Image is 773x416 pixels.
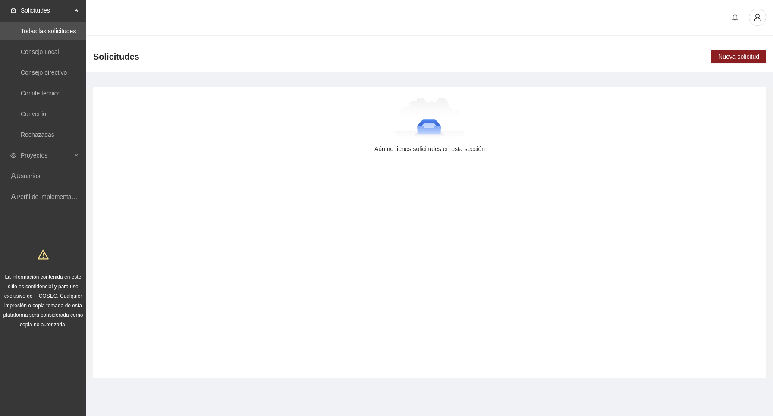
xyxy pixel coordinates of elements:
a: Rechazadas [21,131,54,138]
span: Proyectos [21,147,72,164]
span: La información contenida en este sitio es confidencial y para uso exclusivo de FICOSEC. Cualquier... [3,274,83,328]
button: Nueva solicitud [711,50,766,63]
a: Convenio [21,110,46,117]
a: Usuarios [16,173,40,180]
span: Solicitudes [21,2,72,19]
a: Consejo directivo [21,69,67,76]
a: Perfil de implementadora [16,193,84,200]
a: Comité técnico [21,90,61,97]
span: eye [10,152,16,158]
a: Consejo Local [21,48,59,55]
div: Aún no tienes solicitudes en esta sección [107,144,752,154]
span: inbox [10,7,16,13]
a: Todas las solicitudes [21,28,76,35]
img: Aún no tienes solicitudes en esta sección [395,98,465,141]
span: bell [729,14,742,21]
span: warning [38,249,49,260]
span: user [749,13,766,21]
button: user [749,9,766,26]
span: Nueva solicitud [718,52,759,61]
button: bell [728,10,742,24]
span: Solicitudes [93,50,139,63]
